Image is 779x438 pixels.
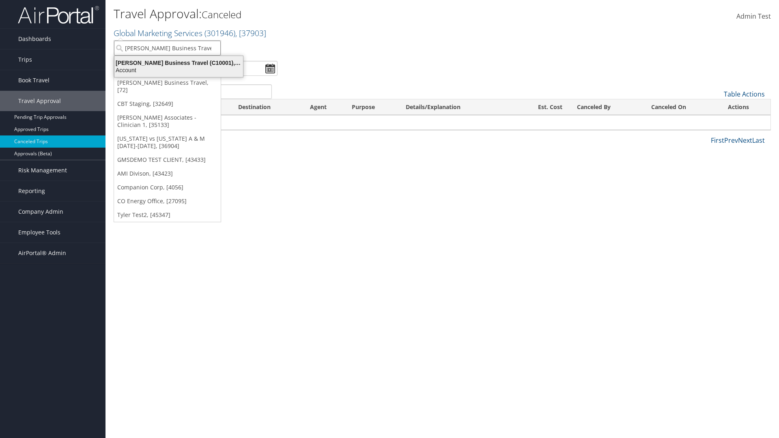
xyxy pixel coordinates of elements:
[570,99,644,115] th: Canceled By: activate to sort column ascending
[114,43,552,53] p: Filter:
[18,202,63,222] span: Company Admin
[114,97,221,111] a: CBT Staging, [32649]
[202,8,241,21] small: Canceled
[644,99,720,115] th: Canceled On: activate to sort column ascending
[514,99,570,115] th: Est. Cost: activate to sort column ascending
[114,208,221,222] a: Tyler Test2, [45347]
[235,28,266,39] span: , [ 37903 ]
[18,181,45,201] span: Reporting
[114,5,552,22] h1: Travel Approval:
[398,99,513,115] th: Details/Explanation
[114,28,266,39] a: Global Marketing Services
[18,91,61,111] span: Travel Approval
[114,41,221,56] input: Search Accounts
[738,136,752,145] a: Next
[736,4,771,29] a: Admin Test
[114,194,221,208] a: CO Energy Office, [27095]
[18,222,60,243] span: Employee Tools
[114,76,221,97] a: [PERSON_NAME] Business Travel, [72]
[724,90,765,99] a: Table Actions
[114,115,770,130] td: No data available in table
[204,28,235,39] span: ( 301946 )
[18,70,49,90] span: Book Travel
[114,132,221,153] a: [US_STATE] vs [US_STATE] A & M [DATE]-[DATE], [36904]
[114,180,221,194] a: Companion Corp, [4056]
[303,99,344,115] th: Agent
[724,136,738,145] a: Prev
[110,59,248,67] div: [PERSON_NAME] Business Travel (C10001), [72]
[752,136,765,145] a: Last
[114,111,221,132] a: [PERSON_NAME] Associates - Clinician 1, [35133]
[711,136,724,145] a: First
[344,99,398,115] th: Purpose
[736,12,771,21] span: Admin Test
[721,99,770,115] th: Actions
[18,160,67,180] span: Risk Management
[18,29,51,49] span: Dashboards
[231,99,303,115] th: Destination: activate to sort column ascending
[18,243,66,263] span: AirPortal® Admin
[18,49,32,70] span: Trips
[18,5,99,24] img: airportal-logo.png
[114,153,221,167] a: GMSDEMO TEST CLIENT, [43433]
[114,167,221,180] a: AMI Divison, [43423]
[110,67,248,74] div: Account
